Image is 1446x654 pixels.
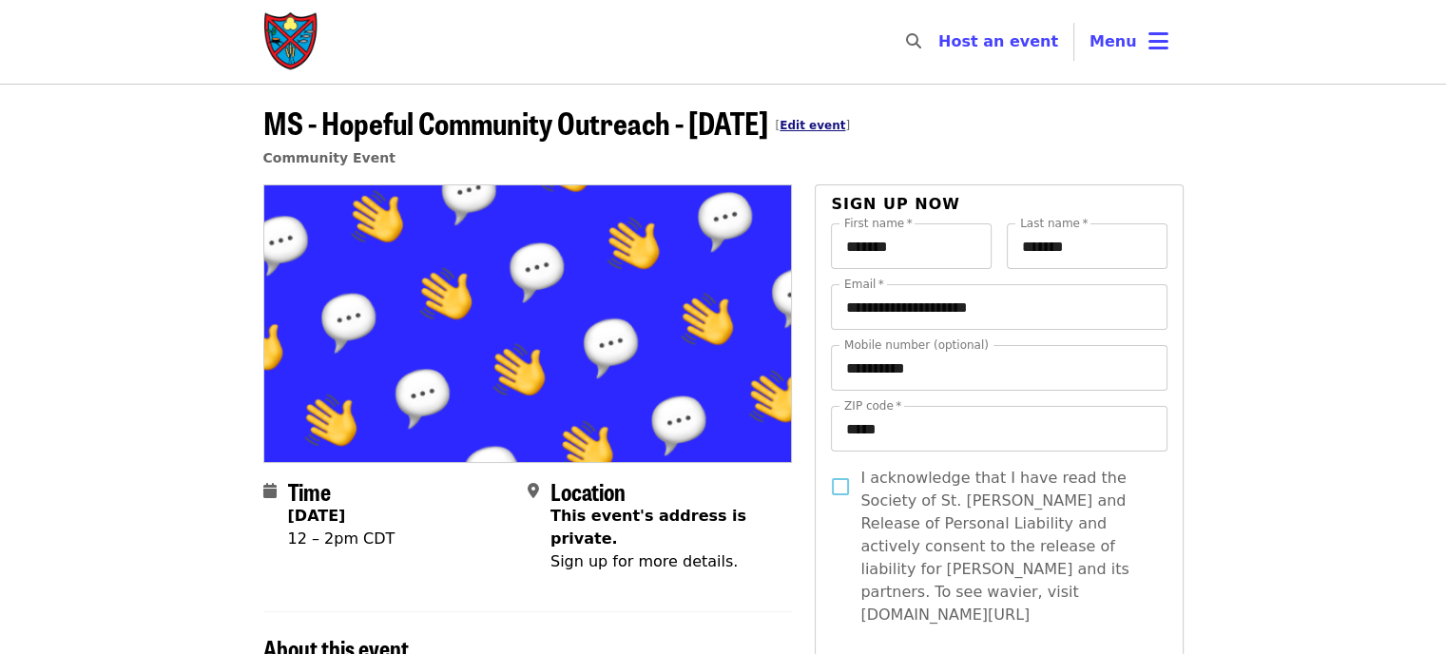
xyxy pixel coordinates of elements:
label: Mobile number (optional) [844,339,989,351]
span: I acknowledge that I have read the Society of St. [PERSON_NAME] and Release of Personal Liability... [860,467,1151,626]
button: Toggle account menu [1074,19,1184,65]
input: ZIP code [831,406,1166,452]
i: calendar icon [263,482,277,500]
img: MS - Hopeful Community Outreach - 10-18-25 organized by Society of St. Andrew [264,185,792,461]
a: Edit event [780,119,845,132]
input: Email [831,284,1166,330]
label: First name [844,218,913,229]
input: Last name [1007,223,1167,269]
span: Location [550,474,626,508]
span: [ ] [776,119,851,132]
span: Time [288,474,331,508]
label: Last name [1020,218,1088,229]
img: Society of St. Andrew - Home [263,11,320,72]
input: Search [933,19,948,65]
span: This event's address is private. [550,507,746,548]
span: MS - Hopeful Community Outreach - [DATE] [263,100,851,144]
a: Community Event [263,150,395,165]
span: Sign up for more details. [550,552,738,570]
label: ZIP code [844,400,901,412]
i: search icon [906,32,921,50]
span: Sign up now [831,195,960,213]
i: bars icon [1148,28,1168,55]
i: map-marker-alt icon [528,482,539,500]
label: Email [844,279,884,290]
span: Menu [1089,32,1137,50]
input: Mobile number (optional) [831,345,1166,391]
input: First name [831,223,992,269]
strong: [DATE] [288,507,346,525]
a: Host an event [938,32,1058,50]
div: 12 – 2pm CDT [288,528,395,550]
